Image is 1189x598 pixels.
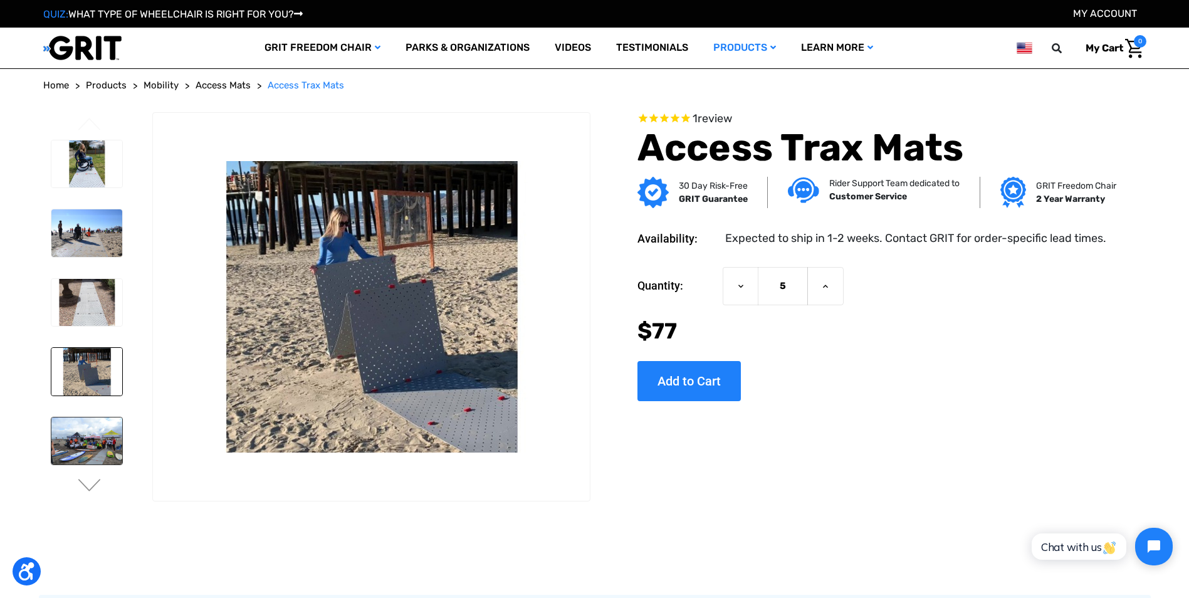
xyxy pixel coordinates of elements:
[268,80,344,91] span: Access Trax Mats
[43,78,69,93] a: Home
[196,80,251,91] span: Access Mats
[829,191,907,202] strong: Customer Service
[76,479,103,494] button: Go to slide 2 of 6
[252,28,393,68] a: GRIT Freedom Chair
[542,28,604,68] a: Videos
[268,78,344,93] a: Access Trax Mats
[788,177,819,203] img: Customer service
[43,78,1146,93] nav: Breadcrumb
[144,80,179,91] span: Mobility
[1073,8,1137,19] a: Account
[679,194,748,204] strong: GRIT Guarantee
[1018,517,1183,576] iframe: Tidio Chat
[51,417,122,465] img: Access Trax Mats
[43,35,122,61] img: GRIT All-Terrain Wheelchair and Mobility Equipment
[43,80,69,91] span: Home
[637,361,741,401] input: Add to Cart
[1125,39,1143,58] img: Cart
[698,112,732,125] span: review
[51,140,122,188] img: Access Trax Mats
[1086,42,1123,54] span: My Cart
[86,78,127,93] a: Products
[51,209,122,257] img: Access Trax Mats
[1017,40,1032,56] img: us.png
[43,8,68,20] span: QUIZ:
[1076,35,1146,61] a: Cart with 0 items
[76,118,103,133] button: Go to slide 6 of 6
[393,28,542,68] a: Parks & Organizations
[86,80,127,91] span: Products
[679,179,748,192] p: 30 Day Risk-Free
[637,230,716,247] dt: Availability:
[196,78,251,93] a: Access Mats
[1036,194,1105,204] strong: 2 Year Warranty
[144,78,179,93] a: Mobility
[701,28,788,68] a: Products
[637,267,716,305] label: Quantity:
[693,112,732,125] span: 1 reviews
[637,318,677,344] span: $77
[153,161,589,452] img: Access Trax Mats
[637,125,1113,170] h1: Access Trax Mats
[51,279,122,327] img: Access Trax Mats
[1057,35,1076,61] input: Search
[829,177,960,190] p: Rider Support Team dedicated to
[788,28,886,68] a: Learn More
[637,112,1113,126] span: Rated 5.0 out of 5 stars 1 reviews
[1000,177,1026,208] img: Grit freedom
[1036,179,1116,192] p: GRIT Freedom Chair
[43,8,303,20] a: QUIZ:WHAT TYPE OF WHEELCHAIR IS RIGHT FOR YOU?
[604,28,701,68] a: Testimonials
[1134,35,1146,48] span: 0
[725,230,1106,247] dd: Expected to ship in 1-2 weeks. Contact GRIT for order-specific lead times.
[637,177,669,208] img: GRIT Guarantee
[51,348,122,396] img: Access Trax Mats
